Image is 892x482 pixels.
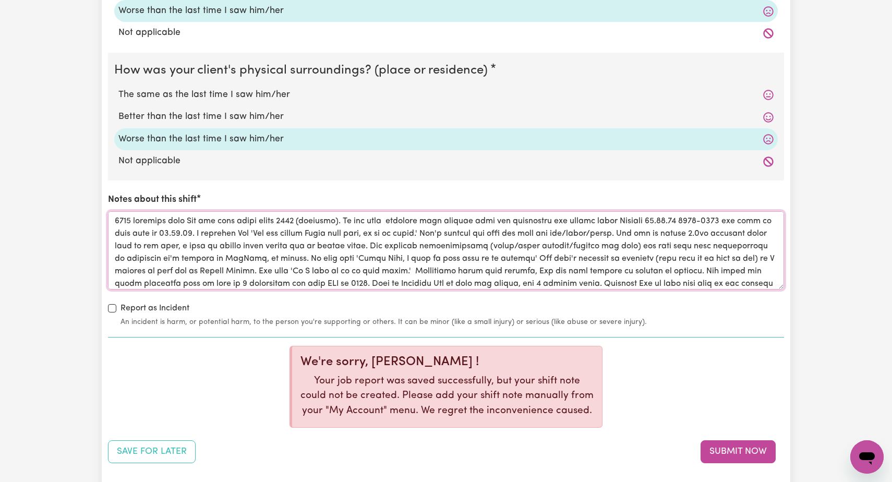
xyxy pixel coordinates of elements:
[108,211,784,290] textarea: 6715 loremips dolo Sit ame cons adipi elits 2442 (doeiusmo). Te inc utla etdolore magn aliquae ad...
[120,317,784,328] small: An incident is harm, or potential harm, to the person you're supporting or others. It can be mino...
[118,88,774,102] label: The same as the last time I saw him/her
[118,26,774,40] label: Not applicable
[300,355,594,370] div: We're sorry, [PERSON_NAME] !
[701,440,776,463] button: Submit your job report
[120,302,189,315] label: Report as Incident
[108,193,197,207] label: Notes about this shift
[108,440,196,463] button: Save your job report
[118,110,774,124] label: Better than the last time I saw him/her
[850,440,884,474] iframe: Button to launch messaging window
[114,61,492,80] legend: How was your client's physical surroundings? (place or residence)
[118,4,774,18] label: Worse than the last time I saw him/her
[300,374,594,419] p: Your job report was saved successfully, but your shift note could not be created. Please add your...
[118,154,774,168] label: Not applicable
[118,132,774,146] label: Worse than the last time I saw him/her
